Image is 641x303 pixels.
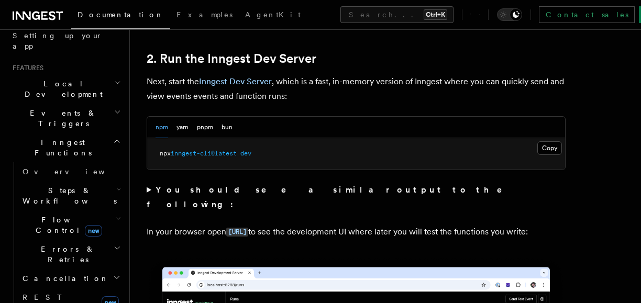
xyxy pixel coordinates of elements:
a: Inngest Dev Server [199,76,272,86]
p: In your browser open to see the development UI where later you will test the functions you write: [147,225,566,240]
button: Inngest Functions [8,133,123,162]
span: Overview [23,167,130,176]
span: Flow Control [18,215,115,235]
button: yarn [176,117,189,138]
a: Setting up your app [8,26,123,55]
span: Examples [176,10,233,19]
button: Cancellation [18,269,123,288]
span: dev [240,150,251,157]
kbd: Ctrl+K [424,9,447,20]
code: [URL] [226,228,248,237]
button: Search...Ctrl+K [340,6,454,23]
button: Local Development [8,74,123,104]
button: Steps & Workflows [18,181,123,210]
span: Local Development [8,78,114,99]
a: Documentation [71,3,170,29]
span: Cancellation [18,273,109,284]
span: new [85,225,102,237]
span: Setting up your app [13,31,103,50]
a: AgentKit [239,3,307,28]
strong: You should see a similar output to the following: [147,185,517,209]
summary: You should see a similar output to the following: [147,183,566,212]
a: [URL] [226,227,248,237]
button: pnpm [197,117,213,138]
span: Errors & Retries [18,244,114,265]
a: Contact sales [539,6,635,23]
span: Events & Triggers [8,108,114,129]
span: Features [8,64,43,72]
span: npx [160,150,171,157]
p: Next, start the , which is a fast, in-memory version of Inngest where you can quickly send and vi... [147,74,566,104]
button: Toggle dark mode [497,8,522,21]
button: Flow Controlnew [18,210,123,240]
button: Errors & Retries [18,240,123,269]
span: Steps & Workflows [18,185,117,206]
a: Overview [18,162,123,181]
button: Events & Triggers [8,104,123,133]
a: Examples [170,3,239,28]
span: inngest-cli@latest [171,150,237,157]
a: 2. Run the Inngest Dev Server [147,51,316,66]
button: bun [222,117,233,138]
span: Documentation [78,10,164,19]
button: Copy [537,141,562,155]
button: npm [156,117,168,138]
span: AgentKit [245,10,301,19]
span: Inngest Functions [8,137,113,158]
